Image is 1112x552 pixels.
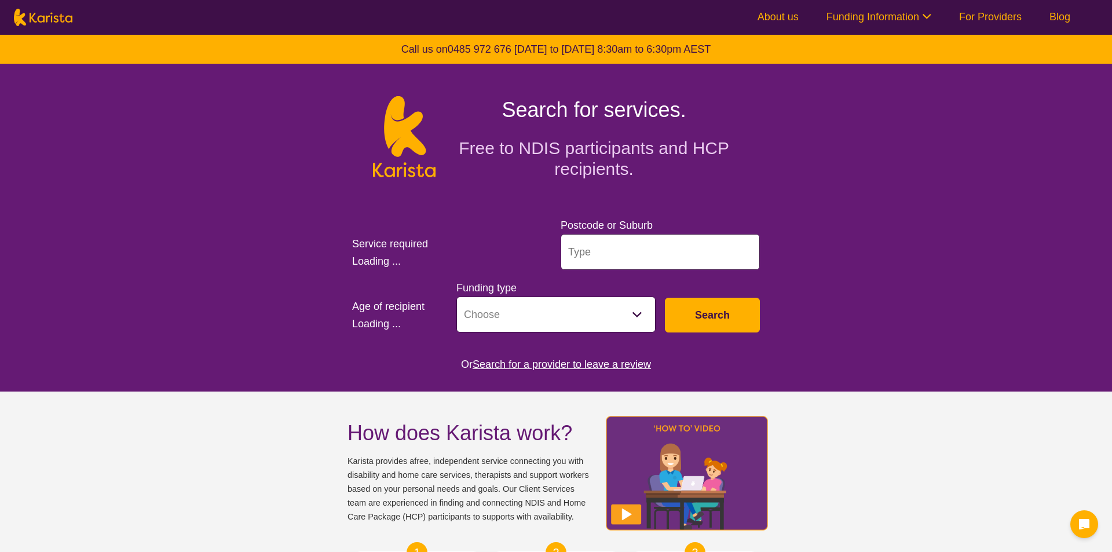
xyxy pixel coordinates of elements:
[665,298,760,332] button: Search
[602,412,771,534] img: Karista video
[352,253,551,270] div: Loading ...
[826,11,931,23] a: Funding Information
[959,11,1022,23] a: For Providers
[373,96,435,177] img: Karista logo
[14,9,72,26] img: Karista logo
[758,11,799,23] a: About us
[449,138,739,180] h2: Free to NDIS participants and HCP recipients.
[348,419,591,447] h1: How does Karista work?
[348,454,591,524] span: Karista provides a , independent service connecting you with disability and home care services, t...
[473,356,651,373] button: Search for a provider to leave a review
[561,220,653,231] label: Postcode or Suburb
[448,43,511,55] a: 0485 972 676
[561,234,760,270] input: Type
[352,315,447,332] div: Loading ...
[352,301,425,312] label: Age of recipient
[461,356,473,373] span: Or
[456,282,517,294] label: Funding type
[414,456,429,466] b: free
[1049,11,1070,23] a: Blog
[352,238,428,250] label: Service required
[401,43,711,55] b: Call us on [DATE] to [DATE] 8:30am to 6:30pm AEST
[449,96,739,124] h1: Search for services.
